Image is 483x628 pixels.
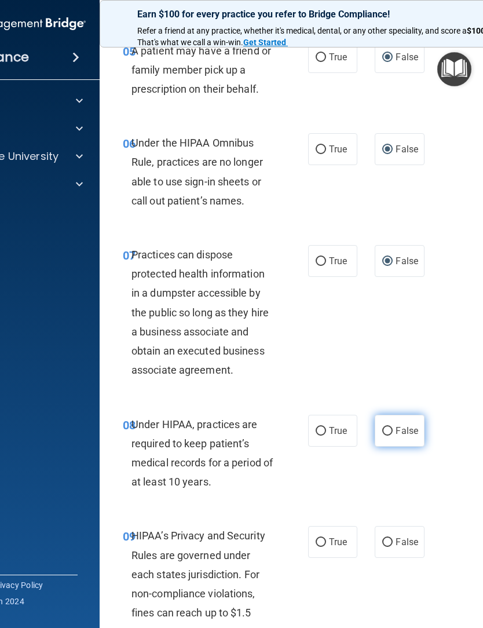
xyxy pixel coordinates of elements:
span: Under the HIPAA Omnibus Rule, practices are no longer able to use sign-in sheets or call out pati... [131,137,263,207]
input: False [382,145,393,154]
input: True [316,53,326,62]
input: False [382,538,393,547]
span: 08 [123,418,136,432]
input: True [316,257,326,266]
span: 09 [123,530,136,543]
input: True [316,427,326,436]
button: Open Resource Center [437,52,471,86]
input: True [316,145,326,154]
input: False [382,53,393,62]
input: False [382,427,393,436]
a: Get Started [243,38,288,47]
span: False [396,425,418,436]
span: 07 [123,249,136,262]
strong: Get Started [243,38,286,47]
span: Under HIPAA, practices are required to keep patient’s medical records for a period of at least 10... [131,418,273,488]
input: False [382,257,393,266]
span: False [396,255,418,266]
span: True [329,425,347,436]
span: A patient may have a friend or family member pick up a prescription on their behalf. [131,45,271,95]
span: False [396,536,418,547]
span: True [329,255,347,266]
span: True [329,144,347,155]
span: False [396,144,418,155]
span: Practices can dispose protected health information in a dumpster accessible by the public so long... [131,249,269,376]
span: True [329,536,347,547]
span: True [329,52,347,63]
span: 05 [123,45,136,59]
span: Refer a friend at any practice, whether it's medical, dental, or any other speciality, and score a [137,26,467,35]
input: True [316,538,326,547]
span: False [396,52,418,63]
span: 06 [123,137,136,151]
